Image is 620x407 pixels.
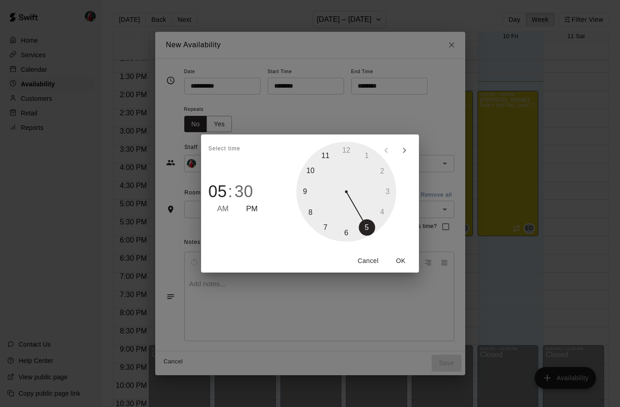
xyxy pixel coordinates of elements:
[228,182,233,201] span: :
[208,142,240,156] span: Select time
[246,203,258,215] button: PM
[354,253,383,269] button: Cancel
[217,203,229,215] button: AM
[208,182,227,201] button: 05
[395,141,413,159] button: open next view
[235,182,253,201] button: 30
[386,253,415,269] button: OK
